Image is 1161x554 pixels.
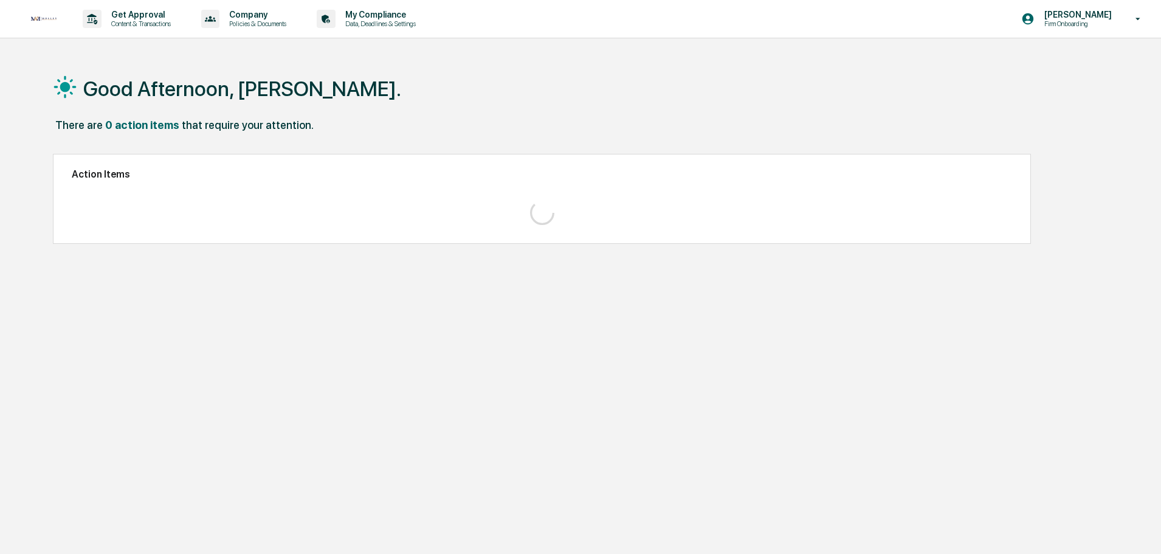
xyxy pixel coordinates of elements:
[105,119,179,131] div: 0 action items
[336,19,422,28] p: Data, Deadlines & Settings
[29,15,58,23] img: logo
[83,77,401,101] h1: Good Afternoon, [PERSON_NAME].
[102,19,177,28] p: Content & Transactions
[72,168,1012,180] h2: Action Items
[336,10,422,19] p: My Compliance
[1035,10,1118,19] p: [PERSON_NAME]
[102,10,177,19] p: Get Approval
[55,119,103,131] div: There are
[1035,19,1118,28] p: Firm Onboarding
[219,19,292,28] p: Policies & Documents
[182,119,314,131] div: that require your attention.
[219,10,292,19] p: Company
